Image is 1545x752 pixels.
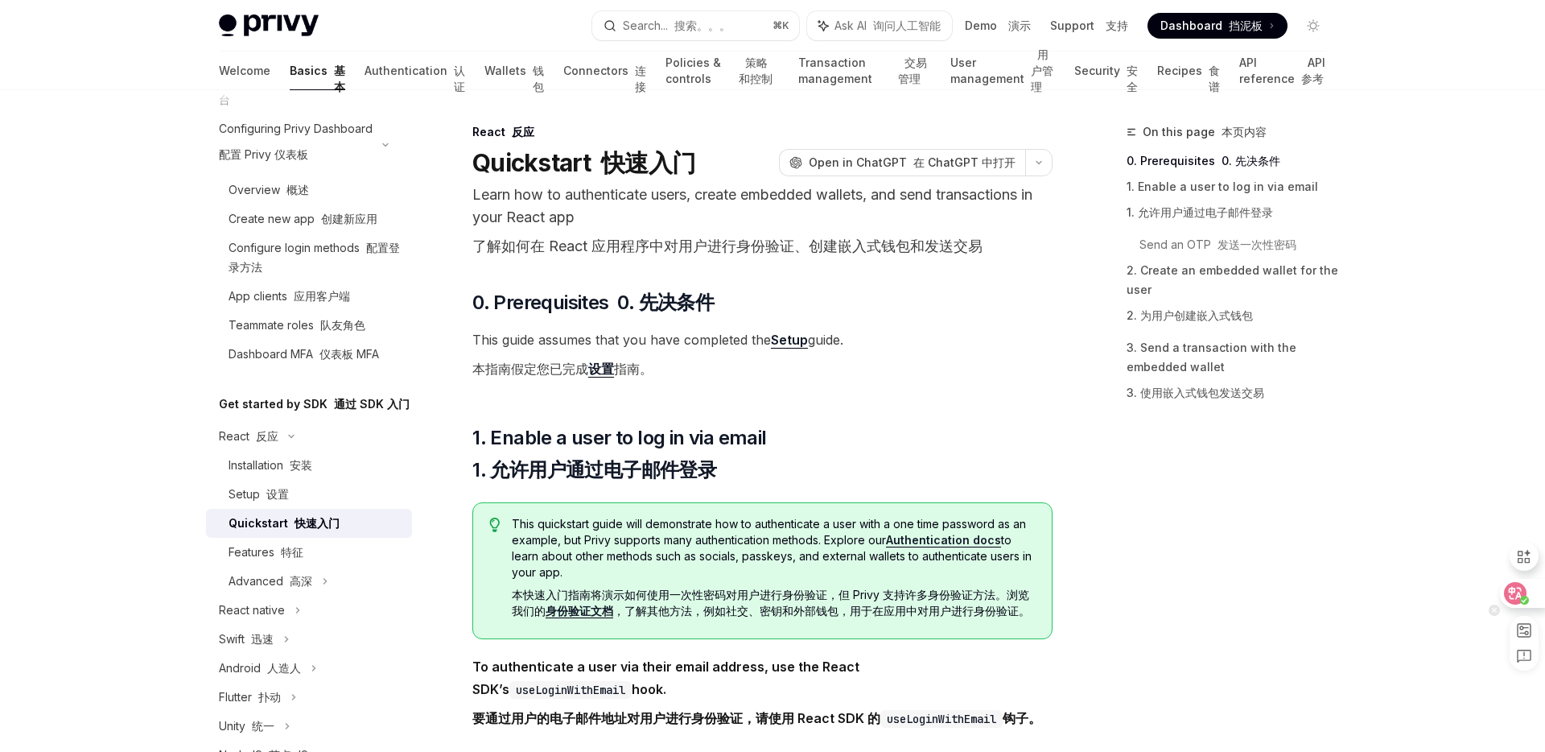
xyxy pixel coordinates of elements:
span: 1. Enable a user to log in via email [472,425,766,490]
div: Overview [229,180,309,200]
font: 统一 [252,719,274,733]
font: 反应 [512,125,534,138]
font: 设置 [266,487,289,501]
div: Dashboard MFA [229,345,379,364]
a: Support 支持 [1050,18,1128,34]
font: 创建新应用 [321,212,377,225]
a: Dashboard MFA 仪表板 MFA [206,340,412,369]
a: Transaction management 交易管理 [798,52,931,90]
font: 询问人工智能 [873,19,941,32]
font: 用户管理 [1031,48,1053,93]
font: API 参考 [1301,56,1325,85]
span: This quickstart guide will demonstrate how to authenticate a user with a one time password as an ... [512,516,1036,626]
font: 扑动 [258,690,281,704]
font: 1. 允许用户通过电子邮件登录 [1127,205,1273,219]
p: Learn how to authenticate users, create embedded wallets, and send transactions in your React app [472,184,1053,264]
a: Connectors 连接 [563,52,646,90]
div: Create new app [229,209,377,229]
font: 连接 [635,64,646,93]
font: 快速入门 [601,148,695,177]
div: Android [219,659,301,678]
span: 0. Prerequisites [472,290,714,316]
a: Policies & controls 策略和控制 [665,52,779,90]
a: Setup 设置 [206,480,412,509]
font: 挡泥板 [1229,19,1263,32]
a: 0. Prerequisites 0. 先决条件 [1127,148,1339,174]
font: 应用客户端 [294,289,350,303]
div: React native [219,601,285,620]
font: 安装 [290,458,312,472]
font: 策略和控制 [739,56,772,85]
span: On this page [1143,122,1267,142]
div: App clients [229,287,350,306]
a: Security 安全 [1074,52,1138,90]
font: 演示 [1008,19,1031,32]
a: 2. Create an embedded wallet for the user2. 为用户创建嵌入式钱包 [1127,258,1339,335]
font: 仪表板 MFA [319,347,379,361]
font: 快速入门 [295,516,340,530]
h1: Quickstart [472,148,695,177]
font: 通过 SDK 入门 [334,397,410,411]
a: Features 特征 [206,538,412,567]
div: Configuring Privy Dashboard [219,119,373,171]
font: 搜索。。。 [674,19,731,32]
a: Installation 安装 [206,451,412,480]
font: 基本 [334,64,345,93]
div: Swift [219,630,274,649]
font: 本指南假定您已完成 指南。 [472,361,653,378]
a: Demo 演示 [965,18,1031,34]
button: Ask AI 询问人工智能 [807,11,952,40]
svg: Tip [489,518,501,532]
span: Dashboard [1160,18,1263,34]
a: User management 用户管理 [950,52,1056,90]
font: 高深 [290,574,312,588]
a: Wallets 钱包 [484,52,544,90]
div: React [472,124,1053,140]
div: Search... [623,16,731,35]
a: Teammate roles 队友角色 [206,311,412,340]
a: Basics 基本 [290,52,345,90]
a: 1. Enable a user to log in via email1. 允许用户通过电子邮件登录 [1127,174,1339,232]
span: This guide assumes that you have completed the guide. [472,328,1053,386]
font: 了解如何在 React 应用程序中对用户进行身份验证、创建嵌入式钱包和发送交易 [472,238,983,254]
a: Authentication docs [886,533,1001,547]
div: Setup [229,485,289,504]
div: Teammate roles [229,316,365,335]
h5: Get started by SDK [219,395,410,414]
span: ⌘ K [772,19,789,32]
a: Overview 概述 [206,176,412,205]
a: 身份验证文档 [546,604,613,618]
font: 配置 Privy 仪表板 [219,147,308,161]
code: useLoginWithEmail [880,710,1003,728]
img: light logo [219,14,319,37]
a: Dashboard 挡泥板 [1147,13,1287,39]
code: useLoginWithEmail [509,681,632,699]
button: Open in ChatGPT 在 ChatGPT 中打开 [779,149,1025,176]
font: 概述 [286,183,309,196]
font: 食谱 [1209,64,1220,93]
font: 特征 [281,545,303,559]
strong: To authenticate a user via their email address, use the React SDK’s hook. [472,659,1041,726]
a: Recipes 食谱 [1157,52,1220,90]
div: Unity [219,717,274,736]
font: 钱包 [533,64,544,93]
font: 反应 [256,429,278,443]
a: API reference API 参考 [1239,52,1326,90]
font: 2. 为用户创建嵌入式钱包 [1127,308,1253,322]
a: Quickstart 快速入门 [206,509,412,538]
div: Configure login methods [229,238,402,277]
font: 人造人 [267,661,301,675]
a: Create new app 创建新应用 [206,205,412,233]
a: Send an OTP 发送一次性密码 [1139,232,1339,258]
font: 安全 [1127,64,1138,93]
font: 要通过用户的电子邮件地址对用户进行身份验证，请使用 React SDK 的 钩子。 [472,710,1041,726]
div: Features [229,543,303,562]
a: Setup [771,332,808,349]
font: 支持 [1106,19,1128,32]
font: 在 ChatGPT 中打开 [913,155,1016,169]
div: Advanced [229,572,312,591]
font: 3. 使用嵌入式钱包发送交易 [1127,386,1264,399]
a: 3. Send a transaction with the embedded wallet3. 使用嵌入式钱包发送交易 [1127,335,1339,412]
div: Installation [229,456,312,475]
font: 交易管理 [898,56,927,85]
